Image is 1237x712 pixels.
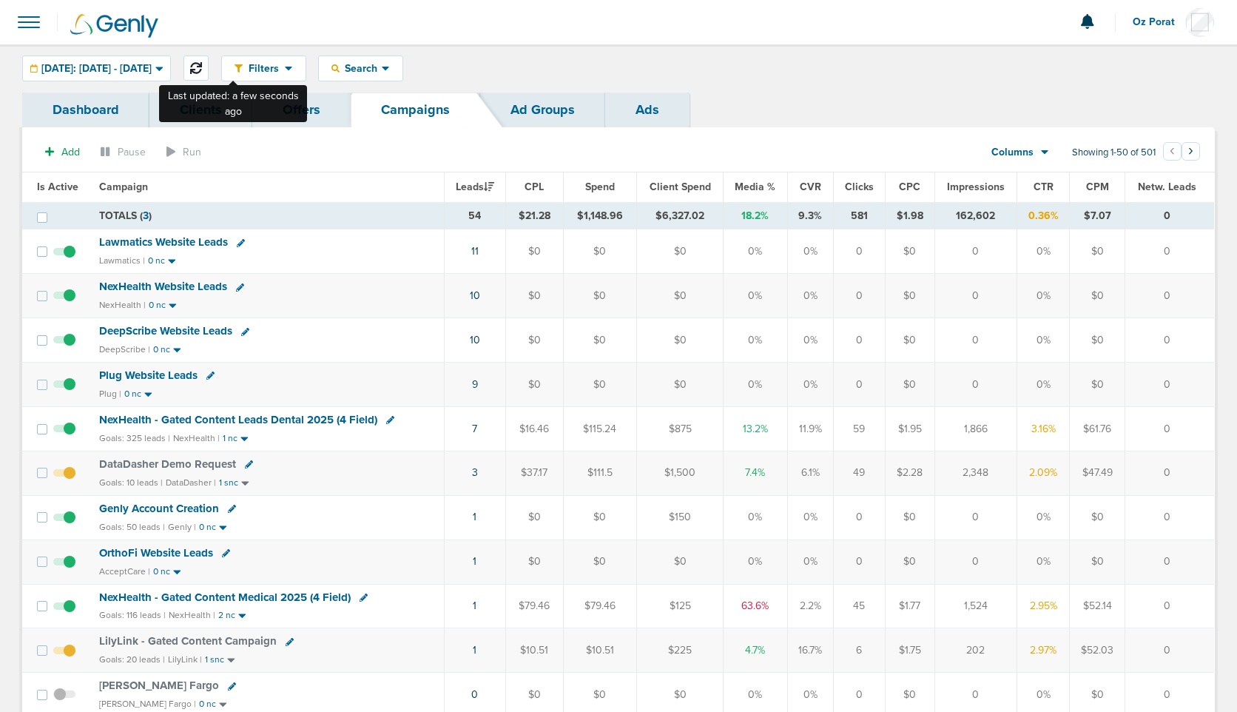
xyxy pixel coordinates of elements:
[1125,274,1214,318] td: 0
[223,433,237,444] small: 1 nc
[885,584,934,628] td: $1.77
[834,628,885,673] td: 6
[787,628,834,673] td: 16.7%
[934,540,1017,584] td: 0
[99,546,213,560] span: OrthoFi Website Leads
[1070,318,1125,363] td: $0
[1070,628,1125,673] td: $52.03
[199,522,216,533] small: 0 nc
[1017,540,1069,584] td: 0%
[99,591,351,604] span: NexHealth - Gated Content Medical 2025 (4 Field)
[473,600,476,612] a: 1
[1163,144,1200,162] ul: Pagination
[473,644,476,656] a: 1
[525,181,544,193] span: CPL
[885,451,934,495] td: $2.28
[205,654,224,665] small: 1 snc
[934,406,1017,451] td: 1,866
[724,451,788,495] td: 7.4%
[99,389,121,399] small: Plug |
[99,457,236,471] span: DataDasher Demo Request
[99,522,165,533] small: Goals: 50 leads |
[1125,628,1214,673] td: 0
[99,679,219,692] span: [PERSON_NAME] Fargo
[934,628,1017,673] td: 202
[724,495,788,540] td: 0%
[637,363,724,407] td: $0
[505,584,563,628] td: $79.46
[1182,142,1200,161] button: Go to next page
[650,181,711,193] span: Client Spend
[70,14,158,38] img: Genly
[724,229,788,274] td: 0%
[800,181,821,193] span: CVR
[470,334,480,346] a: 10
[168,654,202,665] small: LilyLink |
[724,406,788,451] td: 13.2%
[444,202,505,229] td: 54
[724,540,788,584] td: 0%
[834,451,885,495] td: 49
[149,300,166,311] small: 0 nc
[563,274,637,318] td: $0
[471,245,479,258] a: 11
[637,318,724,363] td: $0
[1070,584,1125,628] td: $52.14
[173,433,220,443] small: NexHealth |
[1017,584,1069,628] td: 2.95%
[199,699,216,710] small: 0 nc
[1070,202,1125,229] td: $7.07
[90,202,444,229] td: TOTALS ( )
[22,93,149,127] a: Dashboard
[340,62,382,75] span: Search
[37,141,88,163] button: Add
[166,477,216,488] small: DataDasher |
[143,209,149,222] span: 3
[1070,363,1125,407] td: $0
[724,318,788,363] td: 0%
[637,584,724,628] td: $125
[899,181,920,193] span: CPC
[885,628,934,673] td: $1.75
[885,406,934,451] td: $1.95
[99,413,377,426] span: NexHealth - Gated Content Leads Dental 2025 (4 Field)
[1017,229,1069,274] td: 0%
[563,363,637,407] td: $0
[99,610,166,621] small: Goals: 116 leads |
[99,255,145,266] small: Lawmatics |
[1125,540,1214,584] td: 0
[1125,406,1214,451] td: 0
[934,584,1017,628] td: 1,524
[473,555,476,568] a: 1
[505,202,563,229] td: $21.28
[472,423,477,435] a: 7
[724,202,788,229] td: 18.2%
[787,584,834,628] td: 2.2%
[637,628,724,673] td: $225
[934,495,1017,540] td: 0
[563,628,637,673] td: $10.51
[1017,406,1069,451] td: 3.16%
[1017,495,1069,540] td: 0%
[1017,318,1069,363] td: 0%
[99,699,196,709] small: [PERSON_NAME] Fargo |
[505,628,563,673] td: $10.51
[159,85,307,122] div: Last updated: a few seconds ago
[934,274,1017,318] td: 0
[470,289,480,302] a: 10
[845,181,874,193] span: Clicks
[99,634,277,648] span: LilyLink - Gated Content Campaign
[834,363,885,407] td: 0
[585,181,615,193] span: Spend
[563,229,637,274] td: $0
[834,406,885,451] td: 59
[563,451,637,495] td: $111.5
[834,202,885,229] td: 581
[787,363,834,407] td: 0%
[934,229,1017,274] td: 0
[947,181,1005,193] span: Impressions
[1034,181,1054,193] span: CTR
[473,511,476,523] a: 1
[1125,363,1214,407] td: 0
[834,229,885,274] td: 0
